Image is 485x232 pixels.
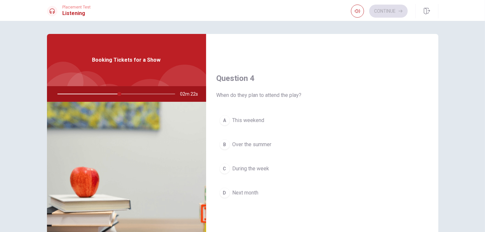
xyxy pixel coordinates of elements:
[217,136,428,153] button: BOver the summer
[220,163,230,174] div: C
[217,91,428,99] span: When do they plan to attend the play?
[217,161,428,177] button: CDuring the week
[233,189,259,197] span: Next month
[217,73,428,84] h4: Question 4
[220,115,230,126] div: A
[63,5,91,9] span: Placement Test
[233,141,272,148] span: Over the summer
[92,56,161,64] span: Booking Tickets for a Show
[217,185,428,201] button: DNext month
[220,188,230,198] div: D
[233,116,265,124] span: This weekend
[220,139,230,150] div: B
[63,9,91,17] h1: Listening
[233,165,269,173] span: During the week
[217,112,428,129] button: AThis weekend
[180,86,204,102] span: 02m 22s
